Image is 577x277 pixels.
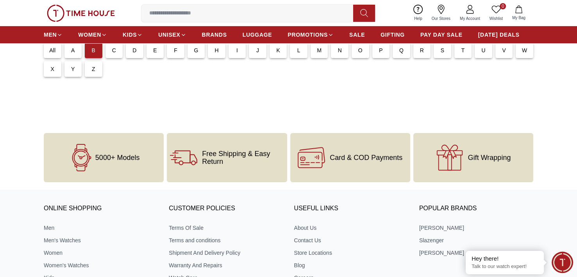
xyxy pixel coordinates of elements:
[158,28,186,42] a: UNISEX
[44,261,158,269] a: Women's Watches
[44,28,63,42] a: MEN
[132,46,136,54] p: D
[236,46,238,54] p: I
[78,28,107,42] a: WOMEN
[468,154,511,162] span: Gift Wrapping
[169,203,283,215] h3: CUSTOMER POLICIES
[44,236,158,244] a: Men's Watches
[338,46,342,54] p: N
[44,31,57,39] span: MEN
[158,31,180,39] span: UNISEX
[472,255,538,263] div: Hey there!
[502,46,506,54] p: V
[481,46,485,54] p: U
[552,252,573,273] div: Chat Widget
[169,261,283,269] a: Warranty And Repairs
[409,3,427,23] a: Help
[202,150,284,165] span: Free Shipping & Easy Return
[44,224,158,232] a: Men
[288,28,334,42] a: PROMOTIONS
[214,46,218,54] p: H
[294,261,408,269] a: Blog
[243,28,272,42] a: LUGGAGE
[485,3,507,23] a: 0Wishlist
[461,46,465,54] p: T
[349,28,365,42] a: SALE
[420,46,424,54] p: R
[294,224,408,232] a: About Us
[330,154,402,162] span: Card & COD Payments
[478,31,520,39] span: [DATE] DEALS
[509,15,529,21] span: My Bag
[294,203,408,215] h3: USEFUL LINKS
[411,16,425,21] span: Help
[174,46,177,54] p: F
[202,31,227,39] span: BRANDS
[427,3,455,23] a: Our Stores
[317,46,322,54] p: M
[349,31,365,39] span: SALE
[112,46,116,54] p: C
[95,154,140,162] span: 5000+ Models
[420,28,463,42] a: PAY DAY SALE
[419,224,533,232] a: [PERSON_NAME]
[399,46,404,54] p: Q
[92,46,96,54] p: B
[169,249,283,257] a: Shipment And Delivery Policy
[92,65,95,73] p: Z
[294,236,408,244] a: Contact Us
[47,5,115,22] img: ...
[380,28,405,42] a: GIFTING
[294,249,408,257] a: Store Locations
[44,203,158,215] h3: ONLINE SHOPPING
[358,46,363,54] p: O
[522,46,527,54] p: W
[441,46,445,54] p: S
[123,28,143,42] a: KIDS
[71,46,75,54] p: A
[500,3,506,9] span: 0
[51,65,55,73] p: X
[472,263,538,270] p: Talk to our watch expert!
[380,31,405,39] span: GIFTING
[71,65,75,73] p: Y
[429,16,454,21] span: Our Stores
[153,46,157,54] p: E
[256,46,259,54] p: J
[419,203,533,215] h3: Popular Brands
[169,224,283,232] a: Terms Of Sale
[297,46,300,54] p: L
[44,249,158,257] a: Women
[288,31,328,39] span: PROMOTIONS
[276,46,280,54] p: K
[457,16,483,21] span: My Account
[243,31,272,39] span: LUGGAGE
[194,46,198,54] p: G
[49,46,55,54] p: All
[486,16,506,21] span: Wishlist
[419,249,533,257] a: [PERSON_NAME]
[169,236,283,244] a: Terms and conditions
[202,28,227,42] a: BRANDS
[478,28,520,42] a: [DATE] DEALS
[507,4,530,22] button: My Bag
[379,46,383,54] p: P
[123,31,137,39] span: KIDS
[419,236,533,244] a: Slazenger
[420,31,463,39] span: PAY DAY SALE
[78,31,101,39] span: WOMEN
